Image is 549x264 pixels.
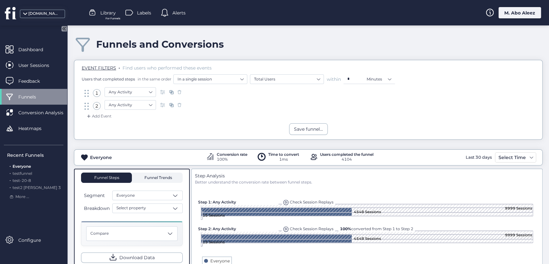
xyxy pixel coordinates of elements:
[123,65,212,71] span: Find users who performed these events
[28,11,60,17] div: [DOMAIN_NAME]
[18,46,53,53] span: Dashboard
[497,154,527,161] div: Select Time
[84,205,110,212] span: Breakdown
[82,76,135,82] span: Users that completed steps
[203,240,225,244] tspan: 15 Sessions
[119,64,120,70] span: .
[119,254,155,261] span: Download Data
[18,237,50,244] span: Configure
[105,16,120,21] span: For Funnels
[81,192,111,199] button: Segment
[13,185,61,190] span: test2 [PERSON_NAME] 3
[10,170,11,176] span: .
[327,76,341,82] span: within
[290,200,334,204] span: Check Session Replays
[137,9,151,16] span: Labels
[282,196,335,205] div: Replays of user dropping
[86,113,112,119] div: Add Event
[18,62,59,69] span: User Sessions
[464,152,493,163] div: Last 30 days
[210,259,230,263] text: Everyone
[338,223,415,232] div: 100% converted from Step 1 to Step 2
[109,100,152,110] nz-select-item: Any Activity
[84,192,105,199] span: Segment
[320,153,373,156] div: Users completed the funnel
[195,179,539,185] div: Better understand the conversion rate between funnel steps.
[198,196,279,205] div: Step 1: Any Activity
[198,200,236,204] span: Step 1: Any Activity
[81,252,183,263] button: Download Data
[100,9,116,16] span: Library
[340,226,351,231] b: 100%
[81,204,111,212] button: Breakdown
[143,176,172,180] span: Funnel Trends
[172,9,186,16] span: Alerts
[116,205,146,211] span: Select property
[198,223,279,232] div: Step 2: Any Activity
[340,226,413,231] span: converted from Step 1 to Step 2
[7,152,63,159] div: Recent Funnels
[268,153,299,156] div: Time to convert
[18,78,50,85] span: Feedback
[268,156,299,163] div: 1ms
[13,164,31,169] span: Everyone
[116,193,135,199] span: Everyone
[136,76,171,82] span: in the same order
[282,223,335,232] div: Replays of user dropping
[18,125,51,132] span: Heatmaps
[94,176,119,180] span: Funnel Steps
[13,178,31,183] span: test-20-8
[354,236,381,241] text: 4548 Sessions
[505,233,532,237] tspan: 9999 Sessions
[294,126,323,133] div: Save funnel...
[90,231,109,237] span: Compare
[499,7,541,18] div: M. Abo Aleez
[10,184,11,190] span: .
[217,153,247,156] div: Conversion rate
[93,102,101,110] div: 2
[217,156,247,163] div: 100%
[10,177,11,183] span: .
[320,156,373,163] div: 4104
[15,194,29,200] span: More ...
[203,213,225,218] tspan: 15 Sessions
[93,89,101,97] div: 1
[96,38,224,50] div: Funnels and Conversions
[18,109,73,116] span: Conversion Analysis
[195,172,539,179] div: Step Analysis
[254,74,320,84] nz-select-item: Total Users
[109,87,152,97] nz-select-item: Any Activity
[90,154,112,161] div: Everyone
[505,206,532,211] tspan: 9999 Sessions
[290,226,334,231] span: Check Session Replays
[354,210,381,214] text: 4548 Sessions
[10,163,11,169] span: .
[82,65,116,71] span: EVENT FILTERS
[178,74,243,84] nz-select-item: In a single session
[13,171,32,176] span: testfunnel
[18,93,46,100] span: Funnels
[198,226,236,231] span: Step 2: Any Activity
[367,74,391,84] nz-select-item: Minutes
